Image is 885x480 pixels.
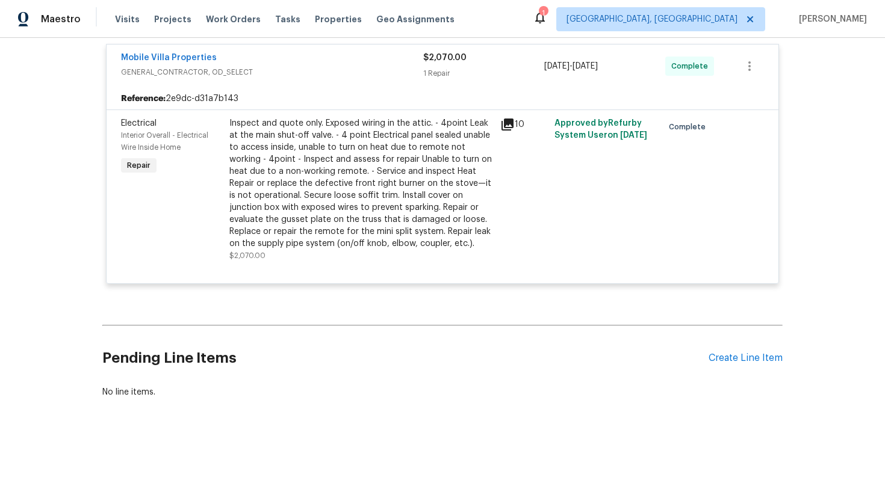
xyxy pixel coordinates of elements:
[423,67,544,79] div: 1 Repair
[102,330,709,386] h2: Pending Line Items
[315,13,362,25] span: Properties
[121,54,217,62] a: Mobile Villa Properties
[500,117,547,132] div: 10
[122,159,155,171] span: Repair
[206,13,261,25] span: Work Orders
[102,386,783,398] div: No line items.
[229,117,493,250] div: Inspect and quote only. Exposed wiring in the attic. - 4point Leak at the main shut-off valve. - ...
[107,88,778,109] div: 2e9dc-d31a7b143
[154,13,191,25] span: Projects
[573,62,598,70] span: [DATE]
[275,15,300,23] span: Tasks
[567,13,737,25] span: [GEOGRAPHIC_DATA], [GEOGRAPHIC_DATA]
[620,131,647,140] span: [DATE]
[669,121,710,133] span: Complete
[376,13,455,25] span: Geo Assignments
[544,62,570,70] span: [DATE]
[539,7,547,19] div: 1
[115,13,140,25] span: Visits
[229,252,265,259] span: $2,070.00
[554,119,647,140] span: Approved by Refurby System User on
[121,93,166,105] b: Reference:
[544,60,598,72] span: -
[121,66,423,78] span: GENERAL_CONTRACTOR, OD_SELECT
[121,132,208,151] span: Interior Overall - Electrical Wire Inside Home
[671,60,713,72] span: Complete
[709,352,783,364] div: Create Line Item
[41,13,81,25] span: Maestro
[423,54,467,62] span: $2,070.00
[794,13,867,25] span: [PERSON_NAME]
[121,119,157,128] span: Electrical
